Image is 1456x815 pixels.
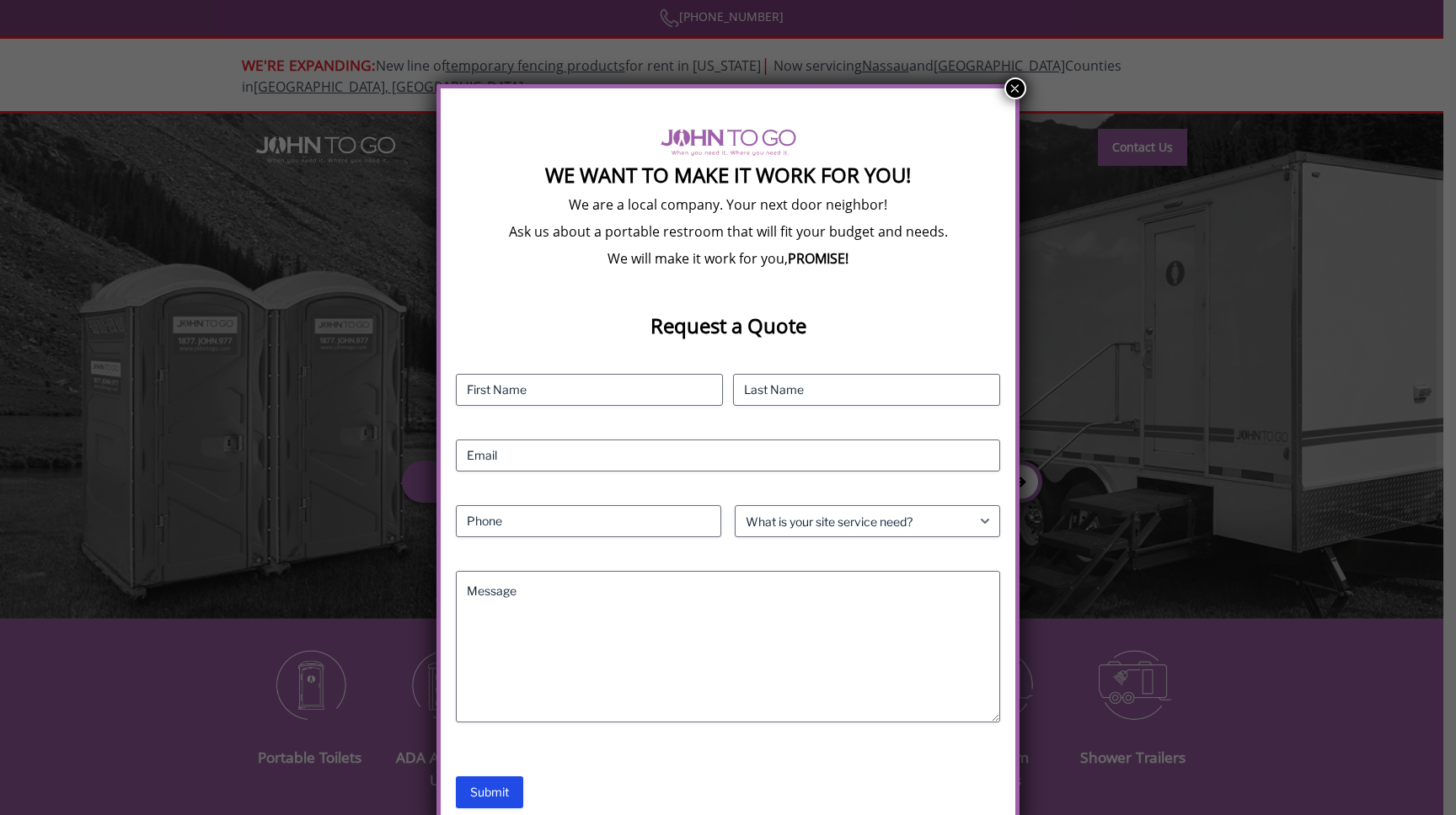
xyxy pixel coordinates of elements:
[456,439,999,471] input: Email
[456,249,999,268] p: We will make it work for you,
[1004,77,1026,99] button: Close
[456,776,523,808] input: Submit
[733,374,1000,406] input: Last Name
[650,312,806,339] strong: Request a Quote
[456,195,999,214] p: We are a local company. Your next door neighbor!
[788,249,848,268] b: PROMISE!
[661,129,796,156] img: logo of viptogo
[456,505,721,537] input: Phone
[456,222,999,241] p: Ask us about a portable restroom that will fit your budget and needs.
[456,374,723,406] input: First Name
[545,161,911,189] strong: We Want To Make It Work For You!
